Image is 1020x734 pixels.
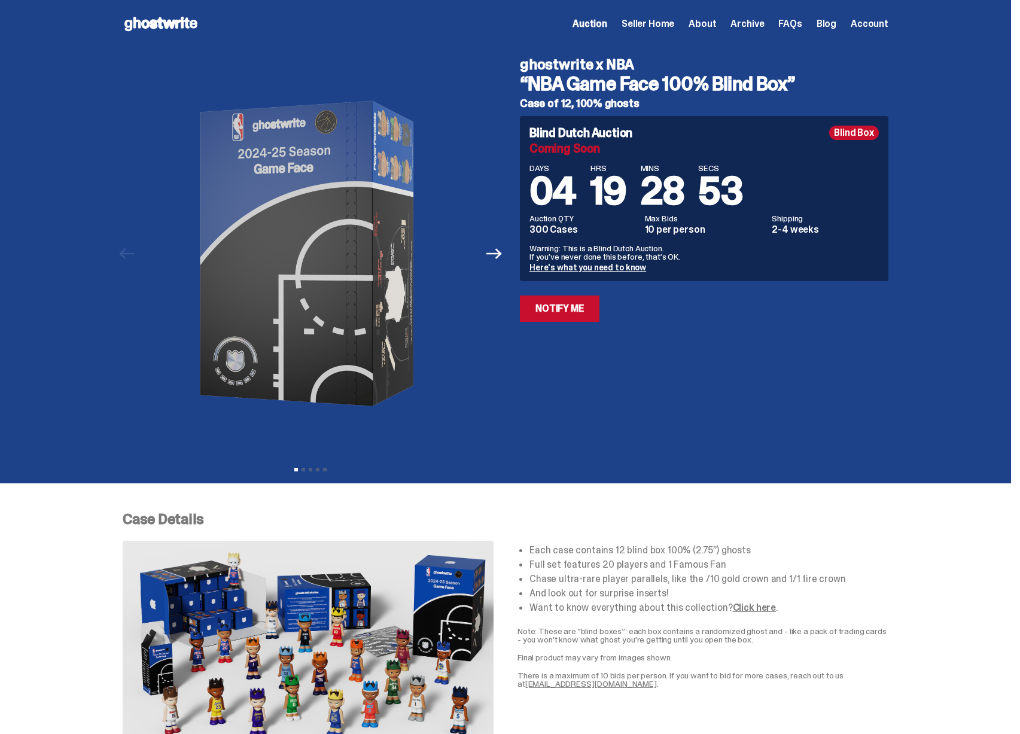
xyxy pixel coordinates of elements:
[698,164,742,172] span: SECS
[309,468,312,471] button: View slide 3
[520,296,599,322] a: Notify Me
[294,468,298,471] button: View slide 1
[590,164,626,172] span: HRS
[529,127,632,139] h4: Blind Dutch Auction
[529,244,879,261] p: Warning: This is a Blind Dutch Auction. If you’ve never done this before, that’s OK.
[520,57,888,72] h4: ghostwrite x NBA
[517,627,888,644] p: Note: These are "blind boxes”: each box contains a randomized ghost and - like a pack of trading ...
[645,214,765,223] dt: Max Bids
[529,589,888,598] li: And look out for surprise inserts!
[481,240,507,267] button: Next
[529,546,888,555] li: Each case contains 12 blind box 100% (2.75”) ghosts
[529,214,638,223] dt: Auction QTY
[645,225,765,234] dd: 10 per person
[302,468,305,471] button: View slide 2
[529,164,576,172] span: DAYS
[529,262,646,273] a: Here's what you need to know
[525,678,657,689] a: [EMAIL_ADDRESS][DOMAIN_NAME]
[817,19,836,29] a: Blog
[123,512,888,526] p: Case Details
[316,468,319,471] button: View slide 4
[778,19,802,29] a: FAQs
[733,601,776,614] a: Click here
[529,574,888,584] li: Chase ultra-rare player parallels, like the /10 gold crown and 1/1 fire crown
[529,560,888,569] li: Full set features 20 players and 1 Famous Fan
[730,19,764,29] a: Archive
[622,19,674,29] a: Seller Home
[529,142,879,154] div: Coming Soon
[520,98,888,109] h5: Case of 12, 100% ghosts
[323,468,327,471] button: View slide 5
[517,671,888,688] p: There is a maximum of 10 bids per person. If you want to bid for more cases, reach out to us at .
[689,19,716,29] a: About
[641,164,684,172] span: MINS
[772,214,879,223] dt: Shipping
[517,653,888,662] p: Final product may vary from images shown.
[573,19,607,29] a: Auction
[829,126,879,140] div: Blind Box
[529,166,576,216] span: 04
[529,225,638,234] dd: 300 Cases
[851,19,888,29] a: Account
[641,166,684,216] span: 28
[590,166,626,216] span: 19
[146,48,475,459] img: NBA-Hero-1.png
[529,603,888,613] li: Want to know everything about this collection? .
[698,166,742,216] span: 53
[772,225,879,234] dd: 2-4 weeks
[520,74,888,93] h3: “NBA Game Face 100% Blind Box”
